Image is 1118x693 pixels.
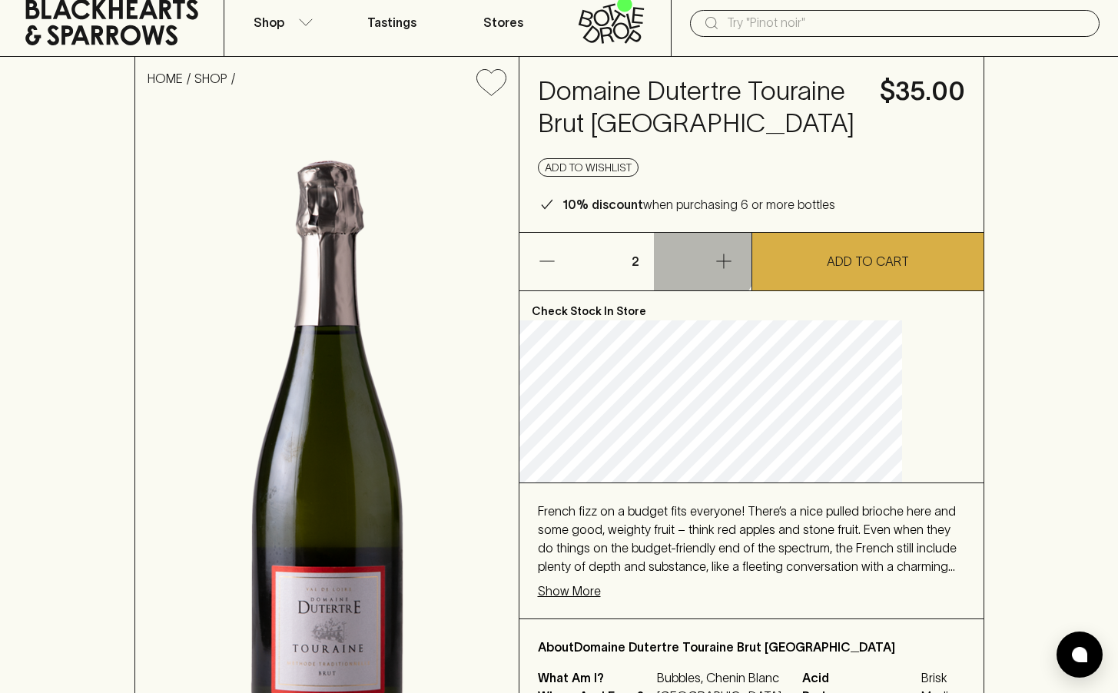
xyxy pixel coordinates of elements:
b: 10% discount [562,197,643,211]
h4: $35.00 [880,75,965,108]
input: Try "Pinot noir" [727,11,1087,35]
p: Stores [483,13,523,31]
img: bubble-icon [1072,647,1087,662]
a: SHOP [194,71,227,85]
p: Tastings [367,13,416,31]
span: Brisk [921,668,965,687]
p: ADD TO CART [827,252,909,270]
span: Acid [802,668,917,687]
h4: Domaine Dutertre Touraine Brut [GEOGRAPHIC_DATA] [538,75,861,140]
span: French fizz on a budget fits everyone! There’s a nice pulled brioche here and some good, weighty ... [538,504,957,592]
a: HOME [148,71,183,85]
p: Bubbles, Chenin Blanc [657,668,784,687]
p: when purchasing 6 or more bottles [562,195,835,214]
button: ADD TO CART [752,233,984,290]
p: Check Stock In Store [519,291,984,320]
p: What Am I? [538,668,653,687]
p: 2 [617,233,654,290]
p: Shop [254,13,284,31]
button: Add to wishlist [470,63,513,102]
button: Add to wishlist [538,158,639,177]
p: About Domaine Dutertre Touraine Brut [GEOGRAPHIC_DATA] [538,638,965,656]
p: Show More [538,582,601,600]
